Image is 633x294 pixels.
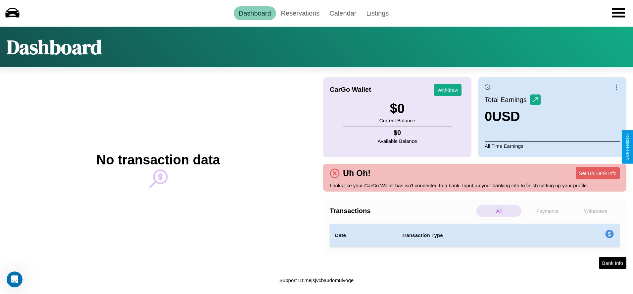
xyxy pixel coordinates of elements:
[7,271,23,287] iframe: Intercom live chat
[379,116,415,125] p: Current Balance
[525,205,570,217] p: Payments
[485,141,620,150] p: All Time Earnings
[485,109,541,124] h3: 0 USD
[485,94,530,106] p: Total Earnings
[330,224,620,247] table: simple table
[330,86,371,93] h4: CarGo Wallet
[96,152,220,167] h2: No transaction data
[361,6,394,20] a: Listings
[7,33,102,61] h1: Dashboard
[476,205,521,217] p: All
[576,167,620,179] button: Set Up Bank Info
[335,231,391,239] h4: Date
[276,6,325,20] a: Reservations
[378,137,417,146] p: Available Balance
[599,257,626,269] button: Bank Info
[324,6,361,20] a: Calendar
[625,134,630,160] div: Give Feedback
[330,207,475,215] h4: Transactions
[279,276,354,285] p: Support ID: mejsjvcba3dom8lvoqe
[402,231,551,239] h4: Transaction Type
[378,129,417,137] h4: $ 0
[434,84,462,96] button: Withdraw
[234,6,276,20] a: Dashboard
[379,101,415,116] h3: $ 0
[573,205,618,217] p: Withdraws
[340,168,374,178] h4: Uh Oh!
[330,181,620,190] p: Looks like your CarGo Wallet has isn't connected to a bank. Input up your banking info to finish ...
